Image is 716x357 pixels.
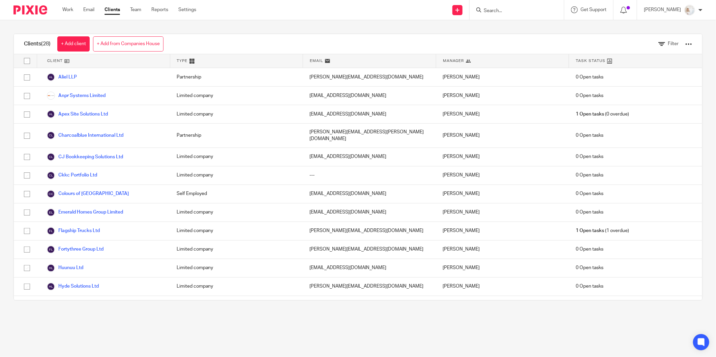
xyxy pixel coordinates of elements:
[47,153,55,161] img: svg%3E
[436,124,569,148] div: [PERSON_NAME]
[576,132,603,139] span: 0 Open tasks
[170,240,303,259] div: Limited company
[62,6,73,13] a: Work
[576,190,603,197] span: 0 Open tasks
[47,58,63,64] span: Client
[644,6,681,13] p: [PERSON_NAME]
[47,190,55,198] img: svg%3E
[151,6,168,13] a: Reports
[47,131,123,139] a: Charcoalblue International Ltd
[576,283,603,290] span: 0 Open tasks
[47,131,55,139] img: svg%3E
[47,264,83,272] a: Huunuu Ltd
[576,209,603,216] span: 0 Open tasks
[303,222,436,240] div: [PERSON_NAME][EMAIL_ADDRESS][DOMAIN_NAME]
[57,36,90,52] a: + Add client
[177,58,188,64] span: Type
[47,208,123,217] a: Emerald Homes Group Limited
[684,5,695,15] img: Image.jpeg
[47,73,55,81] img: svg%3E
[303,203,436,222] div: [EMAIL_ADDRESS][DOMAIN_NAME]
[303,105,436,123] div: [EMAIL_ADDRESS][DOMAIN_NAME]
[47,246,55,254] img: svg%3E
[576,153,603,160] span: 0 Open tasks
[170,87,303,105] div: Limited company
[576,111,604,118] span: 1 Open tasks
[436,278,569,296] div: [PERSON_NAME]
[668,41,679,46] span: Filter
[436,166,569,185] div: [PERSON_NAME]
[576,111,629,118] span: (0 overdue)
[576,58,605,64] span: Task Status
[303,87,436,105] div: [EMAIL_ADDRESS][DOMAIN_NAME]
[47,264,55,272] img: svg%3E
[47,110,55,118] img: svg%3E
[170,166,303,185] div: Limited company
[170,185,303,203] div: Self Employed
[576,227,604,234] span: 1 Open tasks
[310,58,323,64] span: Email
[303,185,436,203] div: [EMAIL_ADDRESS][DOMAIN_NAME]
[130,6,141,13] a: Team
[170,124,303,148] div: Partnership
[47,283,55,291] img: svg%3E
[303,240,436,259] div: [PERSON_NAME][EMAIL_ADDRESS][DOMAIN_NAME]
[41,41,51,46] span: (28)
[47,92,55,100] img: ANPR.png
[24,40,51,47] h1: Clients
[483,8,544,14] input: Search
[576,264,603,271] span: 0 Open tasks
[170,222,303,240] div: Limited company
[303,259,436,277] div: [EMAIL_ADDRESS][DOMAIN_NAME]
[178,6,196,13] a: Settings
[47,283,99,291] a: Hyde Solutions Ltd
[436,222,569,240] div: [PERSON_NAME]
[443,58,464,64] span: Manager
[576,227,629,234] span: (1 overdue)
[47,227,100,235] a: Flagship Trucks Ltd
[47,92,106,100] a: Anpr Systems Limited
[170,105,303,123] div: Limited company
[436,296,569,314] div: [PERSON_NAME]
[93,36,163,52] a: + Add from Companies House
[576,172,603,178] span: 0 Open tasks
[303,148,436,166] div: [EMAIL_ADDRESS][DOMAIN_NAME]
[436,87,569,105] div: [PERSON_NAME]
[47,171,55,180] img: svg%3E
[436,68,569,86] div: [PERSON_NAME]
[436,259,569,277] div: [PERSON_NAME]
[170,68,303,86] div: Partnership
[303,278,436,296] div: [PERSON_NAME][EMAIL_ADDRESS][DOMAIN_NAME]
[576,92,603,99] span: 0 Open tasks
[47,190,129,198] a: Colours of [GEOGRAPHIC_DATA]
[436,240,569,259] div: [PERSON_NAME]
[170,148,303,166] div: Limited company
[21,55,33,67] input: Select all
[47,110,108,118] a: Apex Site Solutions Ltd
[47,73,77,81] a: Aliel LLP
[47,208,55,217] img: svg%3E
[170,203,303,222] div: Limited company
[83,6,94,13] a: Email
[580,7,606,12] span: Get Support
[47,153,123,161] a: CJ Bookkeeping Solutions Ltd
[436,148,569,166] div: [PERSON_NAME]
[47,171,97,180] a: Ckkc Portfolio Ltd
[13,5,47,14] img: Pixie
[436,185,569,203] div: [PERSON_NAME]
[170,296,303,314] div: Limited company
[47,246,103,254] a: Fortythree Group Ltd
[303,124,436,148] div: [PERSON_NAME][EMAIL_ADDRESS][PERSON_NAME][DOMAIN_NAME]
[576,74,603,80] span: 0 Open tasks
[436,105,569,123] div: [PERSON_NAME]
[47,227,55,235] img: svg%3E
[303,166,436,185] div: ---
[170,278,303,296] div: Limited company
[303,68,436,86] div: [PERSON_NAME][EMAIL_ADDRESS][DOMAIN_NAME]
[303,296,436,314] div: [EMAIL_ADDRESS][DOMAIN_NAME]
[170,259,303,277] div: Limited company
[576,246,603,253] span: 0 Open tasks
[105,6,120,13] a: Clients
[436,203,569,222] div: [PERSON_NAME]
